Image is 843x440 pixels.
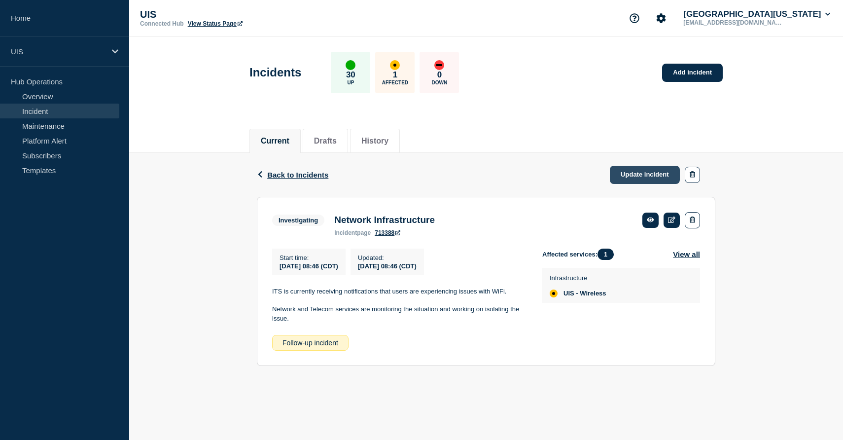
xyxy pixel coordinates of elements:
[681,19,784,26] p: [EMAIL_ADDRESS][DOMAIN_NAME]
[249,66,301,79] h1: Incidents
[437,70,442,80] p: 0
[432,80,448,85] p: Down
[361,137,388,146] button: History
[651,8,671,29] button: Account settings
[624,8,645,29] button: Support
[280,262,338,270] span: [DATE] 08:46 (CDT)
[334,215,435,225] h3: Network Infrastructure
[681,9,832,19] button: [GEOGRAPHIC_DATA][US_STATE]
[358,254,417,261] p: Updated :
[346,70,355,80] p: 30
[434,60,444,70] div: down
[662,64,723,82] a: Add incident
[272,335,349,351] div: Follow-up incident
[347,80,354,85] p: Up
[673,249,700,260] button: View all
[272,287,527,296] p: ITS is currently receiving notifications that users are experiencing issues with WiFi.
[382,80,408,85] p: Affected
[140,20,184,27] p: Connected Hub
[314,137,337,146] button: Drafts
[563,290,606,297] span: UIS - Wireless
[390,60,400,70] div: affected
[334,229,357,236] span: incident
[358,261,417,270] div: [DATE] 08:46 (CDT)
[272,305,527,323] p: Network and Telecom services are monitoring the situation and working on isolating the issue.
[261,137,289,146] button: Current
[188,20,243,27] a: View Status Page
[346,60,355,70] div: up
[610,166,680,184] a: Update incident
[393,70,397,80] p: 1
[11,47,105,56] p: UIS
[550,274,606,282] p: Infrastructure
[140,9,337,20] p: UIS
[272,215,324,226] span: Investigating
[280,254,338,261] p: Start time :
[375,229,400,236] a: 713388
[257,171,328,179] button: Back to Incidents
[542,249,619,260] span: Affected services:
[334,229,371,236] p: page
[597,249,614,260] span: 1
[267,171,328,179] span: Back to Incidents
[550,290,558,297] div: affected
